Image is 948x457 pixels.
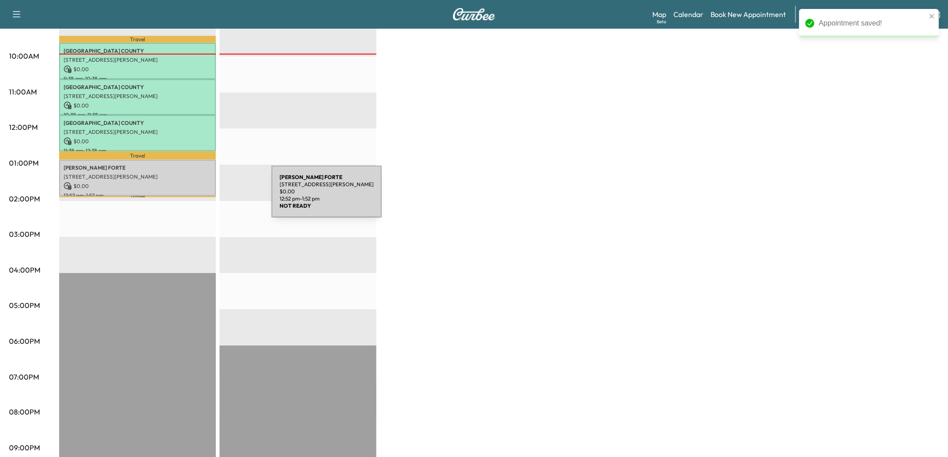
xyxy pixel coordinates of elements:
[64,56,211,64] p: [STREET_ADDRESS][PERSON_NAME]
[673,9,703,20] a: Calendar
[64,137,211,145] p: $ 0.00
[452,8,496,21] img: Curbee Logo
[64,147,211,154] p: 11:38 am - 12:38 pm
[9,372,39,382] p: 07:00PM
[9,407,40,418] p: 08:00PM
[9,122,38,132] p: 12:00PM
[64,75,211,82] p: 9:38 am - 10:38 am
[929,13,935,20] button: close
[64,192,211,199] p: 12:52 pm - 1:52 pm
[9,336,40,346] p: 06:00PM
[64,84,211,91] p: [GEOGRAPHIC_DATA] COUNTY
[64,182,211,190] p: $ 0.00
[9,193,40,204] p: 02:00PM
[711,9,786,20] a: Book New Appointment
[64,128,211,136] p: [STREET_ADDRESS][PERSON_NAME]
[9,443,40,453] p: 09:00PM
[9,265,40,275] p: 04:00PM
[9,300,40,311] p: 05:00PM
[9,51,39,61] p: 10:00AM
[9,229,40,239] p: 03:00PM
[64,164,211,171] p: [PERSON_NAME] FORTE
[64,65,211,73] p: $ 0.00
[9,158,39,168] p: 01:00PM
[64,93,211,100] p: [STREET_ADDRESS][PERSON_NAME]
[64,173,211,180] p: [STREET_ADDRESS][PERSON_NAME]
[59,36,216,43] p: Travel
[64,111,211,119] p: 10:38 am - 11:38 am
[652,9,666,20] a: MapBeta
[59,151,216,160] p: Travel
[819,18,926,29] div: Appointment saved!
[657,18,666,25] div: Beta
[64,120,211,127] p: [GEOGRAPHIC_DATA] COUNTY
[64,102,211,110] p: $ 0.00
[9,86,37,97] p: 11:00AM
[59,196,216,197] p: Travel
[64,47,211,55] p: [GEOGRAPHIC_DATA] COUNTY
